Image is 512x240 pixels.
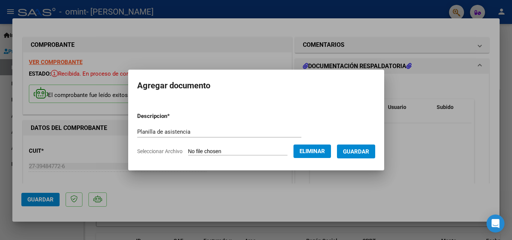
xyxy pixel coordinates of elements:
button: Eliminar [293,145,331,158]
div: Open Intercom Messenger [487,215,505,233]
button: Guardar [337,145,375,158]
span: Seleccionar Archivo [137,148,183,154]
h2: Agregar documento [137,79,375,93]
span: Eliminar [299,148,325,155]
span: Guardar [343,148,369,155]
p: Descripcion [137,112,209,121]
